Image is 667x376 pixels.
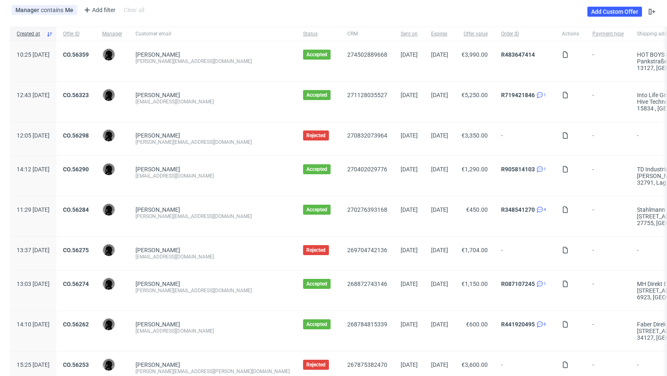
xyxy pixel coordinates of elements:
[103,318,115,330] img: Dawid Urbanowicz
[544,166,546,173] span: 1
[535,321,546,328] a: 6
[592,281,624,301] span: -
[17,247,50,253] span: 13:37 [DATE]
[103,278,115,290] img: Dawid Urbanowicz
[63,166,89,173] a: CO.56290
[535,206,546,213] a: 4
[347,166,387,173] a: 270402029776
[135,328,290,334] div: [EMAIL_ADDRESS][DOMAIN_NAME]
[63,30,89,38] span: Offer ID
[135,132,180,139] a: [PERSON_NAME]
[17,166,50,173] span: 14:12 [DATE]
[306,361,326,368] span: Rejected
[17,321,50,328] span: 14:10 [DATE]
[135,58,290,65] div: [PERSON_NAME][EMAIL_ADDRESS][DOMAIN_NAME]
[347,92,387,98] a: 271128035527
[306,247,326,253] span: Rejected
[17,30,43,38] span: Created at
[347,321,387,328] a: 268784815339
[501,206,535,213] a: R348541270
[103,89,115,101] img: Dawid Urbanowicz
[103,359,115,371] img: Dawid Urbanowicz
[63,247,89,253] a: CO.56275
[401,30,418,38] span: Sent on
[461,281,488,287] span: €1,150.00
[63,281,89,287] a: CO.56274
[135,361,180,368] a: [PERSON_NAME]
[501,281,535,287] a: R087107245
[461,132,488,139] span: €3,350.00
[466,321,488,328] span: €600.00
[306,166,327,173] span: Accepted
[63,361,89,368] a: CO.56253
[501,321,535,328] a: R441920495
[401,361,418,368] span: [DATE]
[122,4,146,16] div: Clear all
[135,253,290,260] div: [EMAIL_ADDRESS][DOMAIN_NAME]
[347,361,387,368] a: 267875382470
[544,321,546,328] span: 6
[401,132,418,139] span: [DATE]
[501,51,535,58] a: R483647414
[135,213,290,220] div: [PERSON_NAME][EMAIL_ADDRESS][DOMAIN_NAME]
[592,132,624,145] span: -
[501,247,549,260] span: -
[592,51,624,71] span: -
[587,7,642,17] a: Add Custom Offer
[135,92,180,98] a: [PERSON_NAME]
[401,206,418,213] span: [DATE]
[103,244,115,256] img: Dawid Urbanowicz
[431,51,448,58] span: [DATE]
[431,281,448,287] span: [DATE]
[347,247,387,253] a: 269704742136
[135,30,290,38] span: Customer email
[17,132,50,139] span: 12:05 [DATE]
[592,247,624,260] span: -
[347,132,387,139] a: 270832073964
[17,206,50,213] span: 11:29 [DATE]
[15,7,41,13] span: Manager
[41,7,65,13] span: contains
[347,281,387,287] a: 268872743146
[63,206,89,213] a: CO.56284
[431,321,448,328] span: [DATE]
[592,30,624,38] span: Payment type
[135,98,290,105] div: [EMAIL_ADDRESS][DOMAIN_NAME]
[431,361,448,368] span: [DATE]
[431,247,448,253] span: [DATE]
[501,132,549,145] span: -
[592,166,624,186] span: -
[401,281,418,287] span: [DATE]
[347,51,387,58] a: 274502889668
[461,166,488,173] span: €1,290.00
[592,361,624,375] span: -
[306,206,327,213] span: Accepted
[135,321,180,328] a: [PERSON_NAME]
[135,206,180,213] a: [PERSON_NAME]
[544,92,546,98] span: 1
[501,361,549,375] span: -
[17,281,50,287] span: 13:03 [DATE]
[461,247,488,253] span: €1,704.00
[102,30,122,38] span: Manager
[347,30,387,38] span: CRM
[535,166,546,173] a: 1
[63,132,89,139] a: CO.56298
[544,281,546,287] span: 1
[135,287,290,294] div: [PERSON_NAME][EMAIL_ADDRESS][DOMAIN_NAME]
[17,361,50,368] span: 15:25 [DATE]
[103,49,115,60] img: Dawid Urbanowicz
[592,206,624,226] span: -
[17,92,50,98] span: 12:43 [DATE]
[347,206,387,213] a: 270276393168
[103,163,115,175] img: Dawid Urbanowicz
[103,130,115,141] img: Dawid Urbanowicz
[562,30,579,38] span: Actions
[466,206,488,213] span: €450.00
[135,173,290,179] div: [EMAIL_ADDRESS][DOMAIN_NAME]
[63,92,89,98] a: CO.56323
[431,132,448,139] span: [DATE]
[431,166,448,173] span: [DATE]
[401,51,418,58] span: [DATE]
[401,321,418,328] span: [DATE]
